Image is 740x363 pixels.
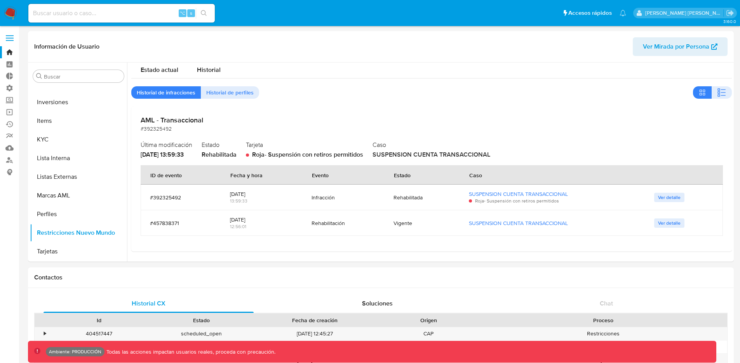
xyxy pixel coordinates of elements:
button: search-icon [196,8,212,19]
span: Soluciones [362,299,393,308]
button: Inversiones [30,93,127,112]
div: Retiros - Transaccional [480,340,727,353]
button: Buscar [36,73,42,79]
div: Origen [383,316,474,324]
button: Marcas AML [30,186,127,205]
input: Buscar usuario o caso... [28,8,215,18]
input: Buscar [44,73,121,80]
button: Tarjetas [30,242,127,261]
span: Historial CX [132,299,165,308]
span: s [190,9,192,17]
div: Estado [156,316,247,324]
div: 363792576 [48,340,150,353]
div: CAP [378,327,480,340]
button: Restricciones Nuevo Mundo [30,223,127,242]
p: Todas las acciones impactan usuarios reales, proceda con precaución. [104,348,275,356]
div: • [44,330,46,337]
p: Ambiente: PRODUCCIÓN [49,350,101,353]
button: Lista Interna [30,149,127,168]
div: Proceso [485,316,722,324]
p: elkin.mantilla@mercadolibre.com.co [645,9,724,17]
button: Ver Mirada por Persona [633,37,728,56]
div: CX_ONE_MANUAL [378,340,480,353]
div: Id [54,316,145,324]
a: Notificaciones [620,10,626,16]
button: Perfiles [30,205,127,223]
div: scheduled_open [150,327,252,340]
div: finished [150,340,252,353]
button: Listas Externas [30,168,127,186]
div: [DATE] 16:30:17 [252,340,378,353]
a: Salir [726,9,734,17]
div: [DATE] 12:45:27 [252,327,378,340]
button: KYC [30,130,127,149]
span: Accesos rápidos [568,9,612,17]
h1: Información de Usuario [34,43,99,51]
span: Ver Mirada por Persona [643,37,709,56]
h1: Contactos [34,274,728,281]
div: Fecha de creación [258,316,372,324]
button: Items [30,112,127,130]
div: 404517447 [48,327,150,340]
span: Chat [600,299,613,308]
span: ⌥ [179,9,185,17]
div: Restricciones [480,327,727,340]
